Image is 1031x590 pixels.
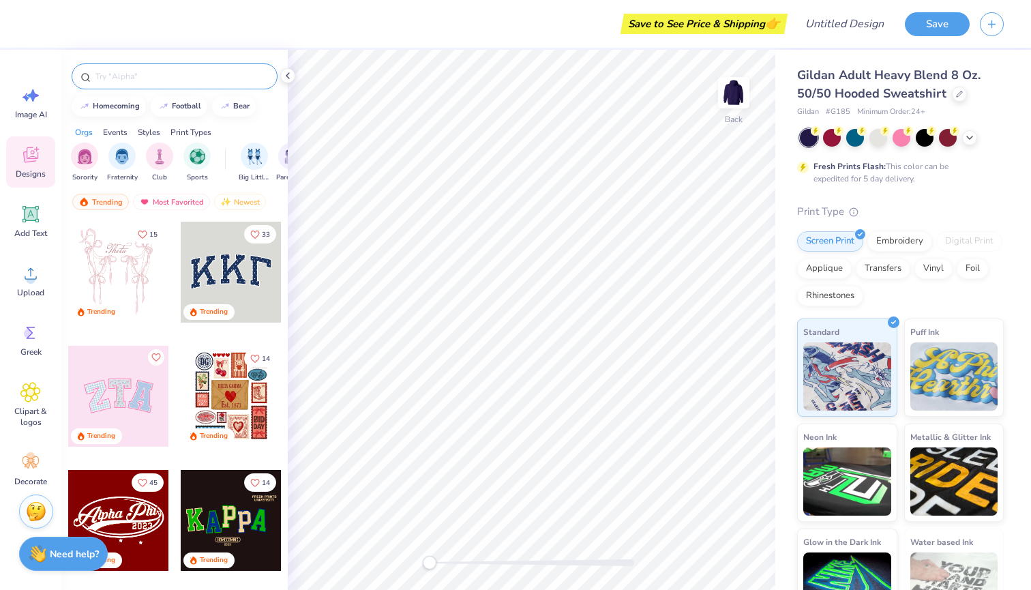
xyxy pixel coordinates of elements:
img: newest.gif [220,197,231,207]
div: Digital Print [936,231,1002,252]
input: Try "Alpha" [94,70,269,83]
div: Styles [138,126,160,138]
div: Most Favorited [133,194,210,210]
span: 14 [262,355,270,362]
img: Club Image [152,149,167,164]
img: Back [720,79,747,106]
button: football [151,96,207,117]
div: Transfers [856,259,910,279]
button: filter button [239,143,270,183]
div: Applique [797,259,852,279]
span: Gildan [797,106,819,118]
img: Parent's Weekend Image [284,149,300,164]
img: Puff Ink [910,342,998,411]
div: Trending [87,307,115,317]
div: This color can be expedited for 5 day delivery. [813,160,981,185]
span: Sports [187,173,208,183]
span: Minimum Order: 24 + [857,106,925,118]
button: Like [132,225,164,244]
span: Gildan Adult Heavy Blend 8 Oz. 50/50 Hooded Sweatshirt [797,67,981,102]
div: Screen Print [797,231,863,252]
div: filter for Parent's Weekend [276,143,308,183]
div: football [172,102,201,110]
div: Back [725,113,743,126]
button: Like [244,349,276,368]
span: Greek [20,346,42,357]
button: filter button [71,143,98,183]
span: # G185 [826,106,850,118]
img: trending.gif [78,197,89,207]
button: Like [132,473,164,492]
img: Sports Image [190,149,205,164]
div: Accessibility label [423,556,436,570]
button: filter button [183,143,211,183]
button: Like [148,349,164,366]
span: 45 [149,480,158,486]
div: filter for Club [146,143,173,183]
span: Standard [803,325,839,339]
img: Standard [803,342,891,411]
span: Clipart & logos [8,406,53,428]
img: Neon Ink [803,447,891,516]
span: Club [152,173,167,183]
button: homecoming [72,96,146,117]
div: Trending [72,194,129,210]
strong: Need help? [50,548,99,561]
img: Fraternity Image [115,149,130,164]
span: Metallic & Glitter Ink [910,430,991,444]
span: Upload [17,287,44,298]
button: filter button [107,143,138,183]
img: trend_line.gif [220,102,230,110]
span: Parent's Weekend [276,173,308,183]
img: most_fav.gif [139,197,150,207]
span: Fraternity [107,173,138,183]
div: filter for Big Little Reveal [239,143,270,183]
span: Big Little Reveal [239,173,270,183]
button: filter button [146,143,173,183]
span: 15 [149,231,158,238]
div: Trending [200,431,228,441]
div: Print Types [170,126,211,138]
span: Add Text [14,228,47,239]
div: homecoming [93,102,140,110]
button: filter button [276,143,308,183]
button: bear [212,96,256,117]
span: 33 [262,231,270,238]
div: Orgs [75,126,93,138]
div: Newest [214,194,266,210]
input: Untitled Design [794,10,895,38]
span: Neon Ink [803,430,837,444]
button: Save [905,12,970,36]
button: Like [244,225,276,244]
div: Events [103,126,128,138]
div: Trending [200,555,228,565]
div: Rhinestones [797,286,863,306]
span: Designs [16,168,46,179]
div: Print Type [797,204,1004,220]
div: Trending [200,307,228,317]
div: filter for Fraternity [107,143,138,183]
div: Save to See Price & Shipping [624,14,784,34]
span: Puff Ink [910,325,939,339]
div: Vinyl [914,259,953,279]
strong: Fresh Prints Flash: [813,161,886,172]
img: trend_line.gif [158,102,169,110]
span: 👉 [765,15,780,31]
span: Decorate [14,476,47,487]
div: bear [233,102,250,110]
img: Big Little Reveal Image [247,149,262,164]
span: Water based Ink [910,535,973,549]
div: Trending [87,431,115,441]
span: 14 [262,480,270,486]
div: filter for Sorority [71,143,98,183]
div: Embroidery [867,231,932,252]
img: Metallic & Glitter Ink [910,447,998,516]
span: Image AI [15,109,47,120]
img: trend_line.gif [79,102,90,110]
img: Sorority Image [77,149,93,164]
span: Sorority [72,173,98,183]
span: Glow in the Dark Ink [803,535,881,549]
button: Like [244,473,276,492]
div: Foil [957,259,989,279]
div: filter for Sports [183,143,211,183]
